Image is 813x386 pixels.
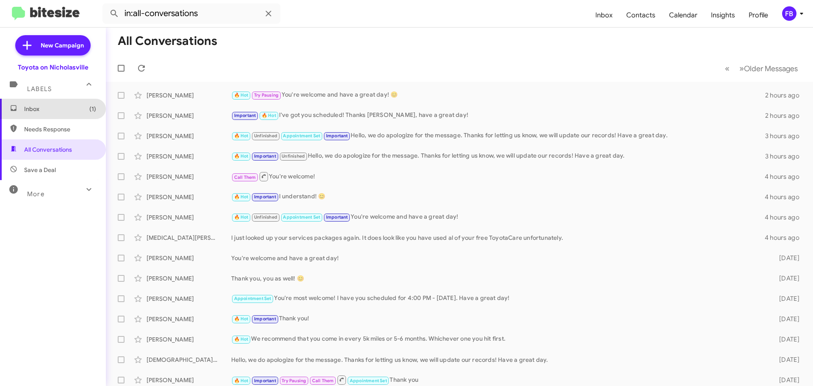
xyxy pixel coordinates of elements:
[231,375,766,385] div: Thank you
[147,152,231,161] div: [PERSON_NAME]
[231,111,765,120] div: I've got you scheduled! Thanks [PERSON_NAME], have a great day!
[326,133,348,139] span: Important
[312,378,334,383] span: Call Them
[234,316,249,322] span: 🔥 Hot
[234,336,249,342] span: 🔥 Hot
[282,378,306,383] span: Try Pausing
[147,111,231,120] div: [PERSON_NAME]
[24,145,72,154] span: All Conversations
[147,172,231,181] div: [PERSON_NAME]
[662,3,704,28] span: Calendar
[765,91,806,100] div: 2 hours ago
[766,315,806,323] div: [DATE]
[147,315,231,323] div: [PERSON_NAME]
[720,60,735,77] button: Previous
[102,3,280,24] input: Search
[234,92,249,98] span: 🔥 Hot
[147,213,231,222] div: [PERSON_NAME]
[254,378,276,383] span: Important
[765,152,806,161] div: 3 hours ago
[147,335,231,344] div: [PERSON_NAME]
[147,376,231,384] div: [PERSON_NAME]
[18,63,88,72] div: Toyota on Nicholasville
[147,132,231,140] div: [PERSON_NAME]
[231,274,766,283] div: Thank you, you as well! 😊
[350,378,387,383] span: Appointment Set
[231,151,765,161] div: Hello, we do apologize for the message. Thanks for letting us know, we will update our records! H...
[766,376,806,384] div: [DATE]
[147,355,231,364] div: [DEMOGRAPHIC_DATA][PERSON_NAME]
[619,3,662,28] a: Contacts
[254,133,277,139] span: Unfinished
[739,63,744,74] span: »
[765,111,806,120] div: 2 hours ago
[24,105,96,113] span: Inbox
[231,171,765,182] div: You're welcome!
[24,166,56,174] span: Save a Deal
[231,314,766,324] div: Thank you!
[231,212,765,222] div: You're welcome and have a great day!
[234,214,249,220] span: 🔥 Hot
[254,194,276,200] span: Important
[283,133,320,139] span: Appointment Set
[231,355,766,364] div: Hello, we do apologize for the message. Thanks for letting us know, we will update our records! H...
[725,63,730,74] span: «
[118,34,217,48] h1: All Conversations
[766,294,806,303] div: [DATE]
[89,105,96,113] span: (1)
[720,60,803,77] nav: Page navigation example
[254,92,279,98] span: Try Pausing
[234,194,249,200] span: 🔥 Hot
[254,316,276,322] span: Important
[282,153,305,159] span: Unfinished
[766,355,806,364] div: [DATE]
[254,214,277,220] span: Unfinished
[283,214,320,220] span: Appointment Set
[147,294,231,303] div: [PERSON_NAME]
[589,3,619,28] a: Inbox
[775,6,804,21] button: FB
[734,60,803,77] button: Next
[766,274,806,283] div: [DATE]
[231,90,765,100] div: You're welcome and have a great day! 😊
[766,254,806,262] div: [DATE]
[231,254,766,262] div: You're welcome and have a great day!
[326,214,348,220] span: Important
[234,153,249,159] span: 🔥 Hot
[234,113,256,118] span: Important
[262,113,276,118] span: 🔥 Hot
[234,175,256,180] span: Call Them
[766,335,806,344] div: [DATE]
[27,85,52,93] span: Labels
[24,125,96,133] span: Needs Response
[231,294,766,303] div: You're most welcome! I have you scheduled for 4:00 PM - [DATE]. Have a great day!
[231,131,765,141] div: Hello, we do apologize for the message. Thanks for letting us know, we will update our records! H...
[782,6,796,21] div: FB
[765,193,806,201] div: 4 hours ago
[744,64,798,73] span: Older Messages
[147,233,231,242] div: [MEDICAL_DATA][PERSON_NAME]
[41,41,84,50] span: New Campaign
[231,233,765,242] div: I just looked up your services packages again. It does look like you have used al of your free To...
[15,35,91,56] a: New Campaign
[147,254,231,262] div: [PERSON_NAME]
[147,274,231,283] div: [PERSON_NAME]
[742,3,775,28] a: Profile
[765,172,806,181] div: 4 hours ago
[765,233,806,242] div: 4 hours ago
[231,334,766,344] div: We recommend that you come in every 5k miles or 5-6 months. Whichever one you hit first.
[234,296,271,301] span: Appointment Set
[27,190,44,198] span: More
[704,3,742,28] a: Insights
[147,91,231,100] div: [PERSON_NAME]
[765,132,806,140] div: 3 hours ago
[231,192,765,202] div: I understand! 😊
[254,153,276,159] span: Important
[234,133,249,139] span: 🔥 Hot
[765,213,806,222] div: 4 hours ago
[147,193,231,201] div: [PERSON_NAME]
